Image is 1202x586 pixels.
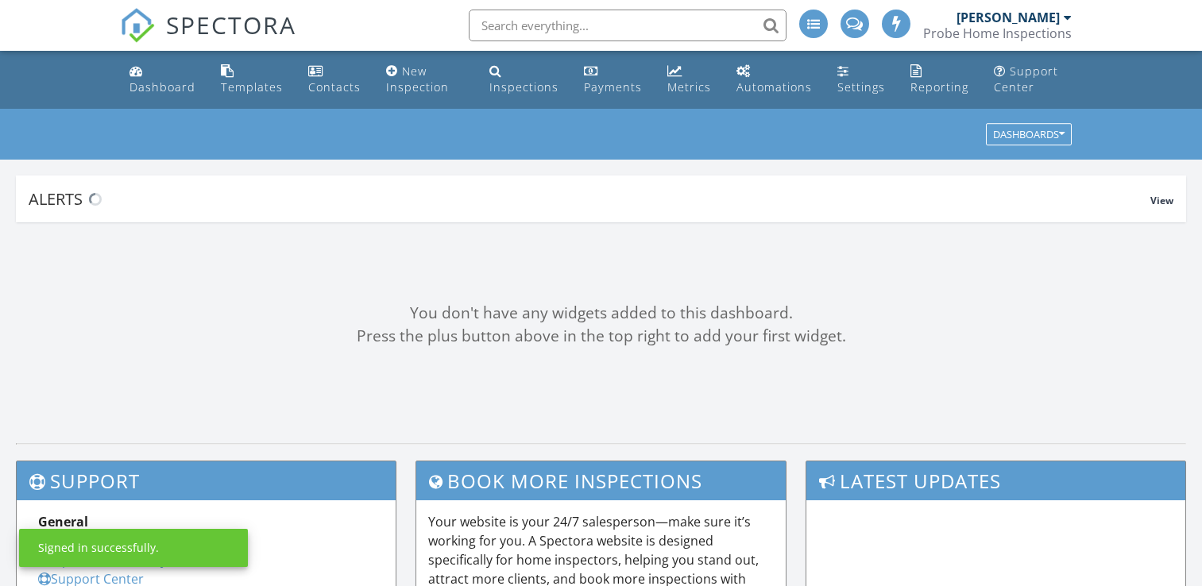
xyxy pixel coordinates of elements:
div: Settings [837,79,885,94]
div: Probe Home Inspections [923,25,1072,41]
a: Reporting [904,57,975,102]
div: Dashboards [993,129,1065,141]
div: [PERSON_NAME] [957,10,1060,25]
a: Automations (Advanced) [730,57,818,102]
span: View [1150,194,1173,207]
a: Payments [578,57,648,102]
div: Alerts [29,188,1150,210]
div: Contacts [308,79,361,94]
a: New Inspection [380,57,470,102]
div: Support Center [994,64,1058,94]
h3: Latest Updates [806,461,1185,500]
a: Settings [831,57,891,102]
h3: Book More Inspections [416,461,786,500]
div: Inspections [489,79,558,94]
strong: General [38,513,88,530]
div: Dashboard [129,79,195,94]
div: You don't have any widgets added to this dashboard. [16,302,1186,325]
input: Search everything... [469,10,787,41]
div: Templates [221,79,283,94]
div: Payments [584,79,642,94]
div: Press the plus button above in the top right to add your first widget. [16,325,1186,348]
h3: Support [17,461,396,500]
div: New Inspection [386,64,449,94]
a: Metrics [661,57,717,102]
a: Contacts [302,57,367,102]
div: Signed in successfully. [38,540,159,556]
a: Inspections [483,57,565,102]
div: Reporting [910,79,968,94]
a: Templates [215,57,289,102]
a: Support Center [987,57,1079,102]
button: Dashboards [986,124,1072,146]
span: SPECTORA [166,8,296,41]
a: Dashboard [123,57,202,102]
a: SPECTORA [120,21,296,55]
div: Metrics [667,79,711,94]
img: The Best Home Inspection Software - Spectora [120,8,155,43]
div: Automations [736,79,812,94]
